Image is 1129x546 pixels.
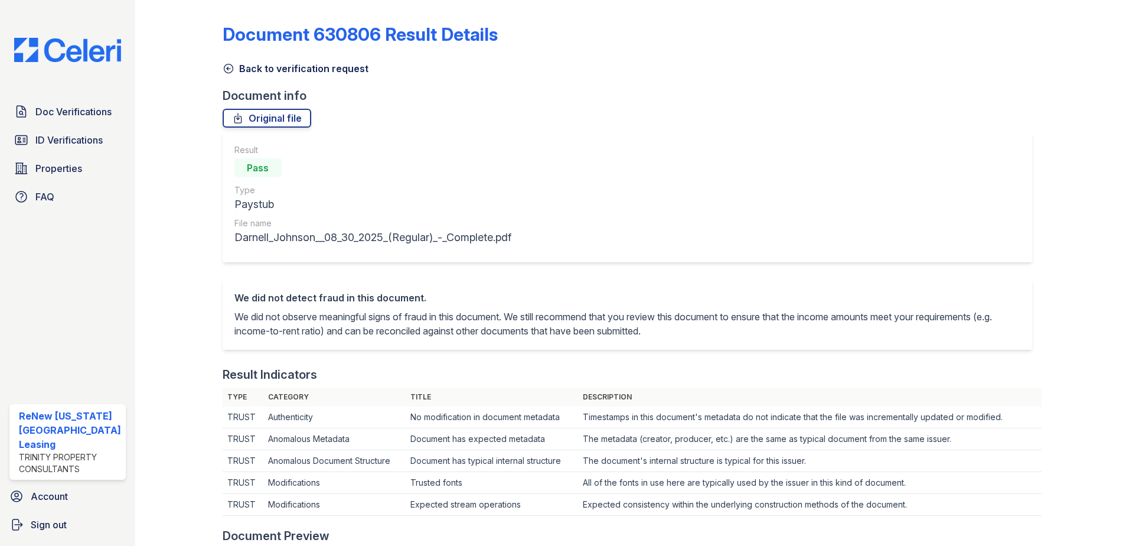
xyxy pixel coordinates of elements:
[263,494,406,516] td: Modifications
[263,472,406,494] td: Modifications
[223,450,263,472] td: TRUST
[234,217,511,229] div: File name
[234,158,282,177] div: Pass
[578,428,1042,450] td: The metadata (creator, producer, etc.) are the same as typical document from the same issuer.
[578,450,1042,472] td: The document's internal structure is typical for this issuer.
[578,388,1042,407] th: Description
[406,388,579,407] th: Title
[19,409,121,451] div: ReNew [US_STATE][GEOGRAPHIC_DATA] Leasing
[5,485,130,508] a: Account
[223,472,263,494] td: TRUST
[234,310,1021,338] p: We did not observe meaningful signs of fraud in this document. We still recommend that you review...
[234,196,511,213] div: Paystub
[578,494,1042,516] td: Expected consistency within the underlying construction methods of the document.
[19,451,121,475] div: Trinity Property Consultants
[9,128,126,152] a: ID Verifications
[406,407,579,428] td: No modification in document metadata
[5,513,130,537] a: Sign out
[9,100,126,123] a: Doc Verifications
[406,472,579,494] td: Trusted fonts
[234,291,1021,305] div: We did not detect fraud in this document.
[223,428,263,450] td: TRUST
[31,489,68,503] span: Account
[223,61,368,76] a: Back to verification request
[234,184,511,196] div: Type
[223,494,263,516] td: TRUST
[223,109,311,128] a: Original file
[223,87,1042,104] div: Document info
[234,144,511,156] div: Result
[9,157,126,180] a: Properties
[263,388,406,407] th: Category
[35,133,103,147] span: ID Verifications
[223,388,263,407] th: Type
[406,494,579,516] td: Expected stream operations
[35,105,112,119] span: Doc Verifications
[223,24,498,45] a: Document 630806 Result Details
[223,407,263,428] td: TRUST
[5,38,130,62] img: CE_Logo_Blue-a8612792a0a2168367f1c8372b55b34899dd931a85d93a1a3d3e32e68fde9ad4.png
[406,428,579,450] td: Document has expected metadata
[263,428,406,450] td: Anomalous Metadata
[35,190,54,204] span: FAQ
[223,528,329,544] div: Document Preview
[578,407,1042,428] td: Timestamps in this document's metadata do not indicate that the file was incrementally updated or...
[263,450,406,472] td: Anomalous Document Structure
[578,472,1042,494] td: All of the fonts in use here are typically used by the issuer in this kind of document.
[35,161,82,175] span: Properties
[234,229,511,246] div: Darnell_Johnson__08_30_2025_(Regular)_-_Complete.pdf
[263,407,406,428] td: Authenticity
[31,518,67,532] span: Sign out
[223,366,317,383] div: Result Indicators
[406,450,579,472] td: Document has typical internal structure
[9,185,126,209] a: FAQ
